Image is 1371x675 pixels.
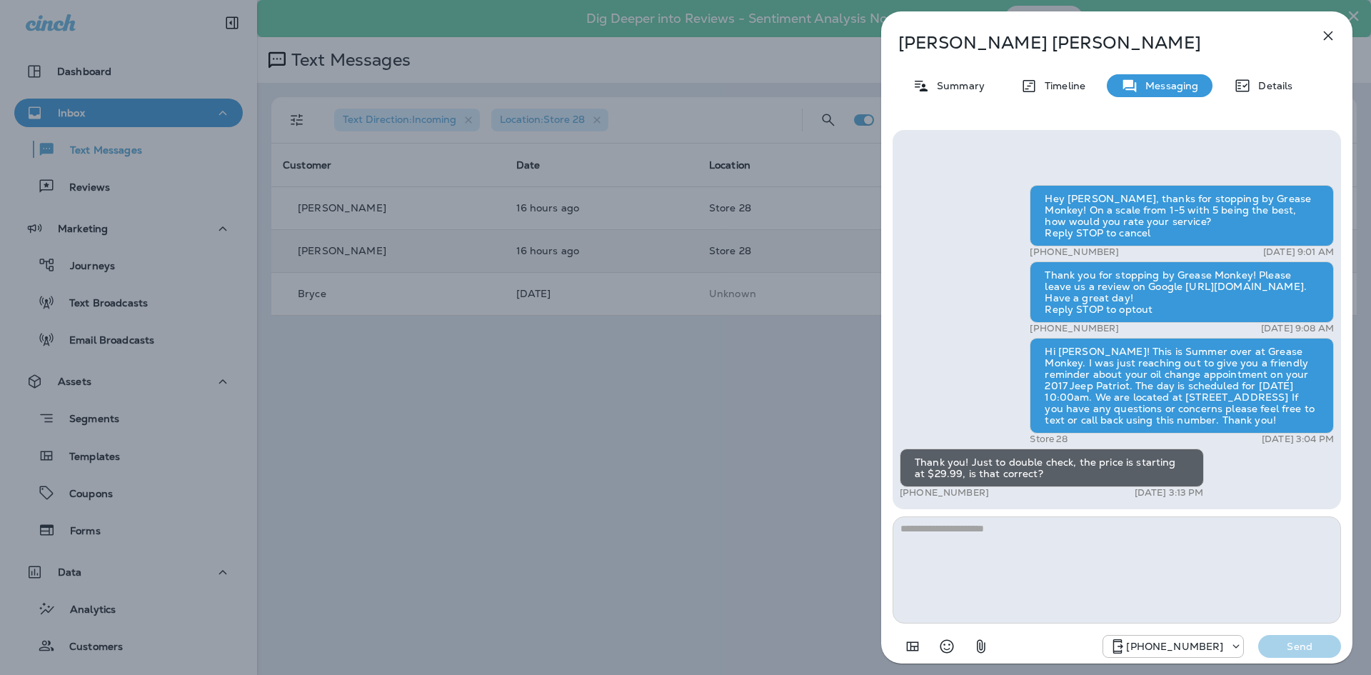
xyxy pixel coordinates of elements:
div: Thank you! Just to double check, the price is starting at $29.99, is that correct? [900,449,1204,487]
p: [DATE] 3:13 PM [1135,487,1204,499]
p: [DATE] 9:01 AM [1263,246,1334,258]
button: Select an emoji [933,632,961,661]
p: Details [1251,80,1292,91]
div: Hi [PERSON_NAME]! This is Summer over at Grease Monkey. I was just reaching out to give you a fri... [1030,338,1334,434]
p: [DATE] 3:04 PM [1262,434,1334,445]
p: Timeline [1038,80,1085,91]
p: Messaging [1138,80,1198,91]
div: Thank you for stopping by Grease Monkey! Please leave us a review on Google [URL][DOMAIN_NAME]. H... [1030,261,1334,323]
p: Store 28 [1030,434,1068,445]
p: [PERSON_NAME] [PERSON_NAME] [898,33,1288,53]
button: Add in a premade template [898,632,927,661]
p: [PHONE_NUMBER] [1030,323,1119,334]
p: [PHONE_NUMBER] [900,487,989,499]
p: [PHONE_NUMBER] [1030,246,1119,258]
div: Hey [PERSON_NAME], thanks for stopping by Grease Monkey! On a scale from 1-5 with 5 being the bes... [1030,185,1334,246]
p: Summary [930,80,985,91]
p: [PHONE_NUMBER] [1126,641,1223,652]
p: [DATE] 9:08 AM [1261,323,1334,334]
div: +1 (208) 858-5823 [1103,638,1243,655]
